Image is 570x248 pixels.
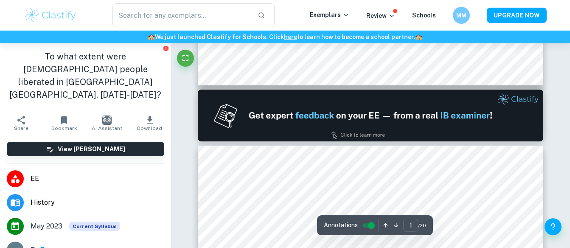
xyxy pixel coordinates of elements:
button: MM [453,7,470,24]
span: 🏫 [148,34,155,40]
button: Help and Feedback [545,218,562,235]
p: Review [366,11,395,20]
h6: View [PERSON_NAME] [58,144,125,154]
button: Fullscreen [177,50,194,67]
button: Bookmark [43,111,86,135]
img: Ad [198,90,544,141]
span: Bookmark [51,125,77,131]
span: Share [14,125,28,131]
span: 🏫 [415,34,422,40]
img: AI Assistant [102,116,112,125]
p: Exemplars [310,10,349,20]
img: Clastify logo [24,7,78,24]
span: May 2023 [31,221,62,231]
span: EE [31,174,164,184]
input: Search for any exemplars... [112,3,251,27]
a: here [284,34,297,40]
button: View [PERSON_NAME] [7,142,164,156]
button: AI Assistant [85,111,128,135]
h1: To what extent were [DEMOGRAPHIC_DATA] people liberated in [GEOGRAPHIC_DATA] [GEOGRAPHIC_DATA], [... [7,50,164,101]
span: Current Syllabus [69,222,120,231]
h6: We just launched Clastify for Schools. Click to learn how to become a school partner. [2,32,568,42]
span: / 20 [418,222,426,229]
span: Annotations [324,221,358,230]
span: Download [137,125,162,131]
button: UPGRADE NOW [487,8,547,23]
div: This exemplar is based on the current syllabus. Feel free to refer to it for inspiration/ideas wh... [69,222,120,231]
span: History [31,197,164,208]
span: AI Assistant [92,125,122,131]
button: Download [128,111,171,135]
h6: MM [456,11,466,20]
a: Schools [412,12,436,19]
button: Report issue [163,45,169,51]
